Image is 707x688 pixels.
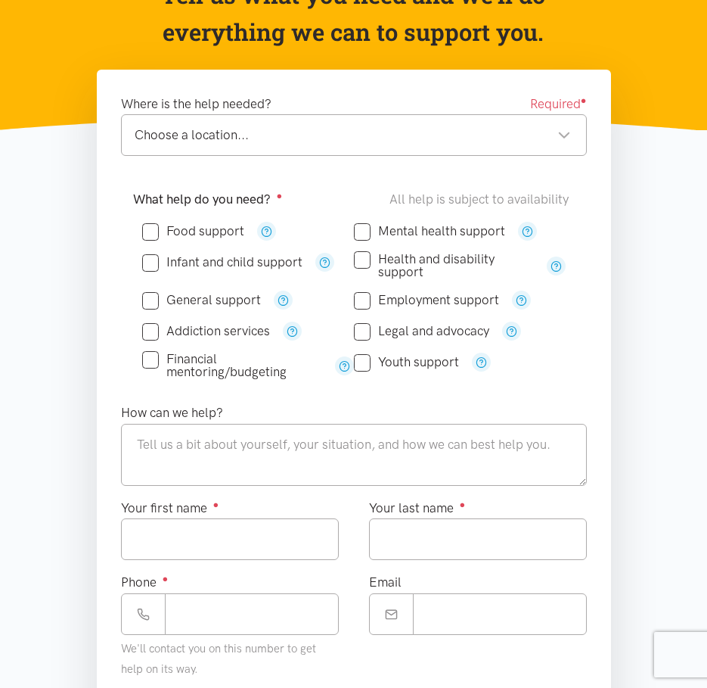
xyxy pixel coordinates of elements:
small: We'll contact you on this number to get help on its way. [121,642,316,676]
label: Youth support [354,356,459,369]
label: Food support [142,225,244,238]
label: Where is the help needed? [121,94,271,114]
span: Required [530,94,587,114]
label: Phone [121,572,169,593]
label: How can we help? [121,403,223,423]
label: What help do you need? [133,189,283,210]
label: Your first name [121,498,219,518]
label: Your last name [369,498,466,518]
label: Legal and advocacy [354,325,489,338]
div: Choose a location... [135,125,571,145]
input: Phone number [165,593,339,635]
sup: ● [460,499,466,510]
div: All help is subject to availability [389,189,575,210]
sup: ● [213,499,219,510]
sup: ● [581,95,587,106]
label: Financial mentoring/budgeting [142,353,322,378]
label: Email [369,572,402,593]
label: Infant and child support [142,256,302,269]
label: Addiction services [142,325,270,338]
label: General support [142,294,261,307]
label: Mental health support [354,225,505,238]
input: Email [413,593,587,635]
label: Employment support [354,294,499,307]
sup: ● [163,573,169,584]
sup: ● [277,190,283,201]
